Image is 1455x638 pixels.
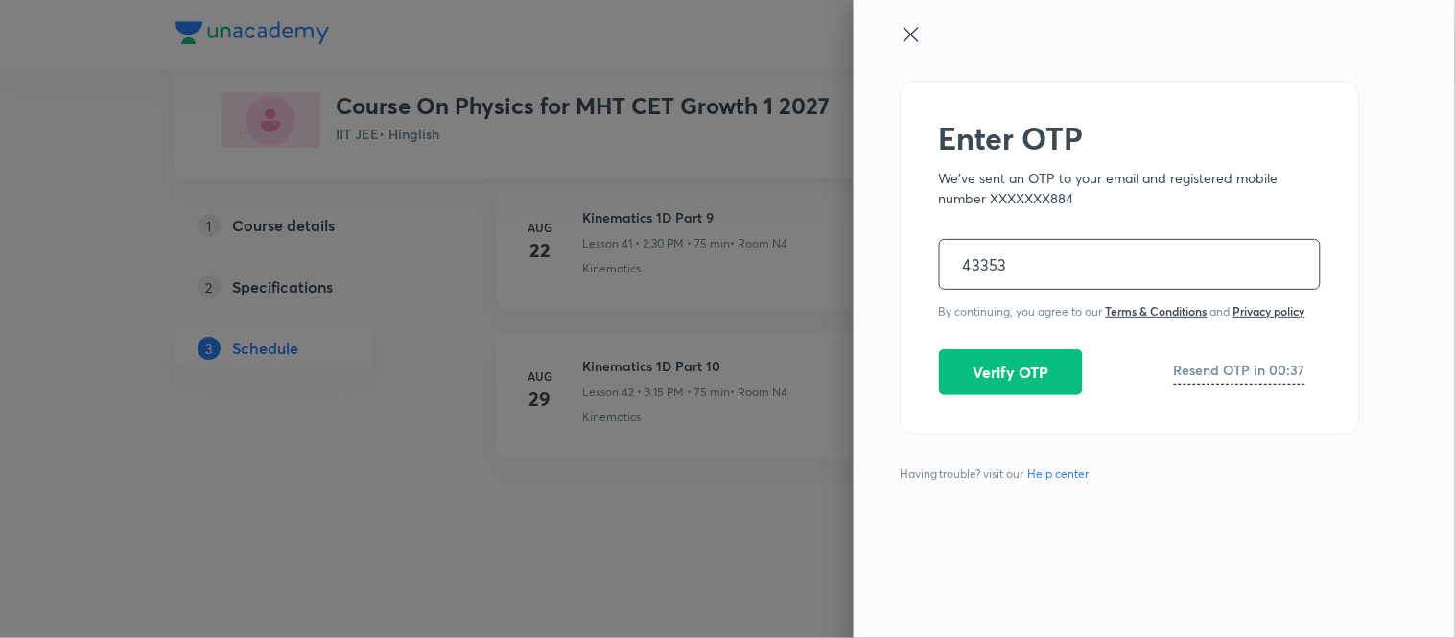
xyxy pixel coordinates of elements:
[1233,303,1305,319] a: Privacy policy
[1106,303,1208,319] a: Terms & Conditions
[1024,465,1093,483] a: Help center
[939,349,1083,395] button: Verify OTP
[939,168,1321,208] p: We've sent an OTP to your email and registered mobile number XXXXXXX884
[1174,360,1305,380] h6: Resend OTP in 00:37
[939,305,1321,319] div: By continuing, you agree to our and
[939,120,1321,156] h2: Enter OTP
[940,240,1320,289] input: One time password
[900,465,1097,483] span: Having trouble? visit our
